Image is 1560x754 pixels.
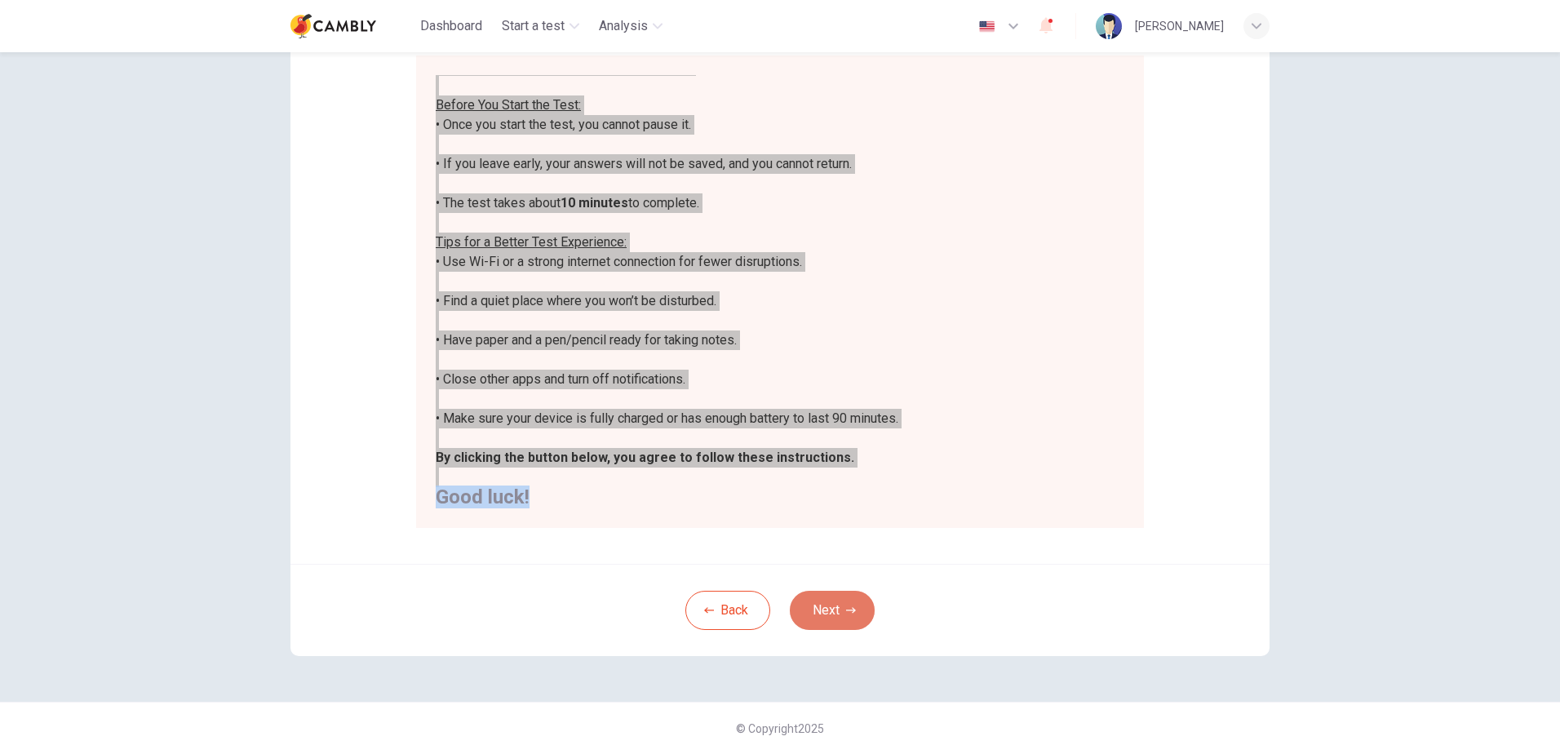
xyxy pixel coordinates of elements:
div: [PERSON_NAME] [1135,16,1224,36]
span: © Copyright 2025 [736,722,824,735]
b: By clicking the button below, you agree to follow these instructions. [436,450,854,465]
span: Analysis [599,16,648,36]
div: You are about to start a . • Once you start the test, you cannot pause it. • If you leave early, ... [436,56,1124,507]
button: Analysis [592,11,669,41]
button: Next [790,591,875,630]
span: Dashboard [420,16,482,36]
u: Before You Start the Test: [436,97,581,113]
img: en [977,20,997,33]
img: Profile picture [1096,13,1122,39]
img: Cambly logo [290,10,376,42]
b: 10 minutes [561,195,628,211]
h2: Good luck! [436,487,1124,507]
a: Cambly logo [290,10,414,42]
button: Back [685,591,770,630]
span: Start a test [502,16,565,36]
u: Tips for a Better Test Experience: [436,234,627,250]
button: Start a test [495,11,586,41]
button: Dashboard [414,11,489,41]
